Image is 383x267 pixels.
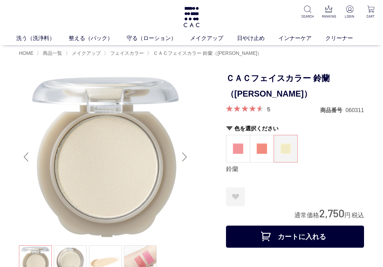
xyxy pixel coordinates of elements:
[41,50,62,56] a: 商品一覧
[325,34,367,42] a: クリーナー
[364,6,377,19] a: CART
[257,144,267,154] img: 柘榴
[320,107,346,114] dt: 商品番号
[294,212,319,219] span: 通常価格
[127,34,190,42] a: 守る（ローション）
[147,50,264,57] li: 〉
[110,50,144,56] span: フェイスカラー
[226,125,364,132] h2: 色を選択ください
[226,226,364,248] button: カートに入れる
[274,135,298,162] dl: 鈴蘭
[322,14,335,19] p: RANKING
[301,14,314,19] p: SEARCH
[66,50,102,57] li: 〉
[267,105,270,113] a: 5
[183,7,200,27] img: logo
[19,50,33,56] a: HOME
[43,50,62,56] span: 商品一覧
[226,135,250,162] a: 秋桜
[69,34,127,42] a: 整える（パック）
[301,6,314,19] a: SEARCH
[226,71,364,102] h1: ＣＡＣフェイスカラー 鈴蘭（[PERSON_NAME]）
[226,187,245,206] a: お気に入りに登録する
[190,34,237,42] a: メイクアップ
[16,34,69,42] a: 洗う（洗浄料）
[346,107,364,114] dd: 060311
[178,143,191,171] div: Next slide
[322,6,335,19] a: RANKING
[344,212,351,219] span: 円
[281,144,291,154] img: 鈴蘭
[343,6,356,19] a: LOGIN
[319,207,344,219] span: 2,750
[278,34,325,42] a: インナーケア
[364,14,377,19] p: CART
[19,71,191,243] img: ＣＡＣフェイスカラー 鈴蘭（すずらん） 鈴蘭
[226,165,364,174] div: 鈴蘭
[237,34,278,42] a: 日やけ止め
[109,50,144,56] a: フェイスカラー
[250,135,274,162] a: 柘榴
[233,144,243,154] img: 秋桜
[37,50,64,57] li: 〉
[352,212,364,219] span: 税込
[343,14,356,19] p: LOGIN
[70,50,101,56] a: メイクアップ
[19,143,33,171] div: Previous slide
[153,50,262,56] span: ＣＡＣフェイスカラー 鈴蘭（[PERSON_NAME]）
[72,50,101,56] span: メイクアップ
[104,50,146,57] li: 〉
[152,50,262,56] a: ＣＡＣフェイスカラー 鈴蘭（[PERSON_NAME]）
